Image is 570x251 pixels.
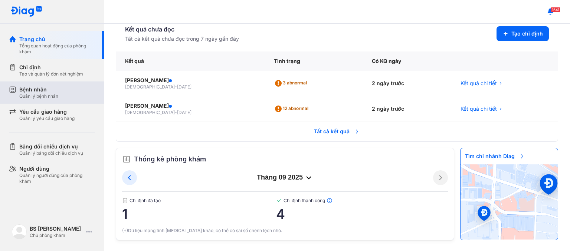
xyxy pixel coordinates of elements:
[497,26,549,41] button: Tạo chỉ định
[122,227,448,234] div: (*)Dữ liệu mang tính [MEDICAL_DATA] khảo, có thể có sai số chênh lệch nhỏ.
[125,84,175,90] span: [DEMOGRAPHIC_DATA]
[461,80,497,87] span: Kết quả chi tiết
[309,123,364,140] span: Tất cả kết quả
[125,77,256,84] div: [PERSON_NAME]
[274,103,311,115] div: 12 abnormal
[10,6,42,17] img: logo
[30,225,83,232] div: BS [PERSON_NAME]
[327,198,332,204] img: info.7e716105.svg
[122,155,131,164] img: order.5a6da16c.svg
[363,51,452,71] div: Có KQ ngày
[276,198,282,204] img: checked-green.01cc79e0.svg
[551,7,560,12] span: 1541
[461,148,530,164] span: Tìm chi nhánh Diag
[19,165,95,173] div: Người dùng
[274,77,310,89] div: 3 abnormal
[125,102,256,110] div: [PERSON_NAME]
[19,143,83,150] div: Bảng đối chiếu dịch vụ
[19,36,95,43] div: Trang chủ
[30,232,83,238] div: Chủ phòng khám
[175,110,177,115] span: -
[19,116,75,121] div: Quản lý yêu cầu giao hàng
[19,64,83,71] div: Chỉ định
[276,198,448,204] span: Chỉ định thành công
[12,224,27,239] img: logo
[125,35,239,43] div: Tất cả kết quả chưa đọc trong 7 ngày gần đây
[137,173,433,182] div: tháng 09 2025
[19,43,95,55] div: Tổng quan hoạt động của phòng khám
[19,86,58,93] div: Bệnh nhân
[125,25,239,34] div: Kết quả chưa đọc
[122,198,128,204] img: document.50c4cfd0.svg
[122,198,276,204] span: Chỉ định đã tạo
[511,30,543,37] span: Tạo chỉ định
[363,71,452,96] div: 2 ngày trước
[19,150,83,156] div: Quản lý bảng đối chiếu dịch vụ
[125,110,175,115] span: [DEMOGRAPHIC_DATA]
[363,96,452,122] div: 2 ngày trước
[19,71,83,77] div: Tạo và quản lý đơn xét nghiệm
[265,51,363,71] div: Tình trạng
[175,84,177,90] span: -
[19,93,58,99] div: Quản lý bệnh nhân
[177,84,191,90] span: [DATE]
[276,207,448,221] span: 4
[116,51,265,71] div: Kết quả
[19,108,75,116] div: Yêu cầu giao hàng
[461,105,497,113] span: Kết quả chi tiết
[134,154,206,164] span: Thống kê phòng khám
[122,207,276,221] span: 1
[19,173,95,184] div: Quản lý người dùng của phòng khám
[177,110,191,115] span: [DATE]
